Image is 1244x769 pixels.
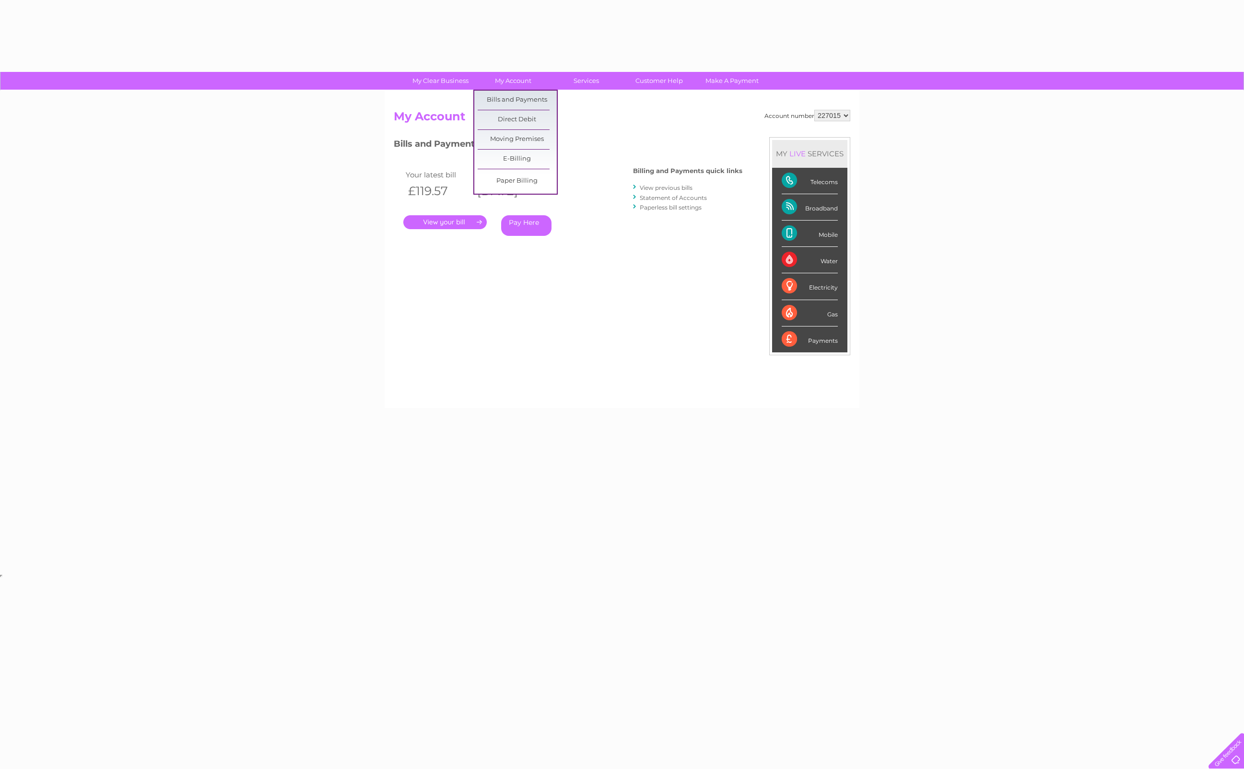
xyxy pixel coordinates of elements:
[633,167,742,175] h4: Billing and Payments quick links
[478,150,557,169] a: E-Billing
[782,194,838,221] div: Broadband
[474,72,553,90] a: My Account
[782,247,838,273] div: Water
[501,215,552,236] a: Pay Here
[772,140,847,167] div: MY SERVICES
[764,110,850,121] div: Account number
[394,137,742,154] h3: Bills and Payments
[403,168,472,181] td: Your latest bill
[640,204,702,211] a: Paperless bill settings
[782,273,838,300] div: Electricity
[403,215,487,229] a: .
[478,172,557,191] a: Paper Billing
[403,181,472,201] th: £119.57
[472,181,541,201] th: [DATE]
[787,149,808,158] div: LIVE
[547,72,626,90] a: Services
[782,300,838,326] div: Gas
[640,184,692,191] a: View previous bills
[478,110,557,129] a: Direct Debit
[640,194,707,201] a: Statement of Accounts
[401,72,480,90] a: My Clear Business
[478,91,557,110] a: Bills and Payments
[478,130,557,149] a: Moving Premises
[782,326,838,352] div: Payments
[692,72,772,90] a: Make A Payment
[782,168,838,194] div: Telecoms
[472,168,541,181] td: Invoice date
[782,221,838,247] div: Mobile
[620,72,699,90] a: Customer Help
[394,110,850,128] h2: My Account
